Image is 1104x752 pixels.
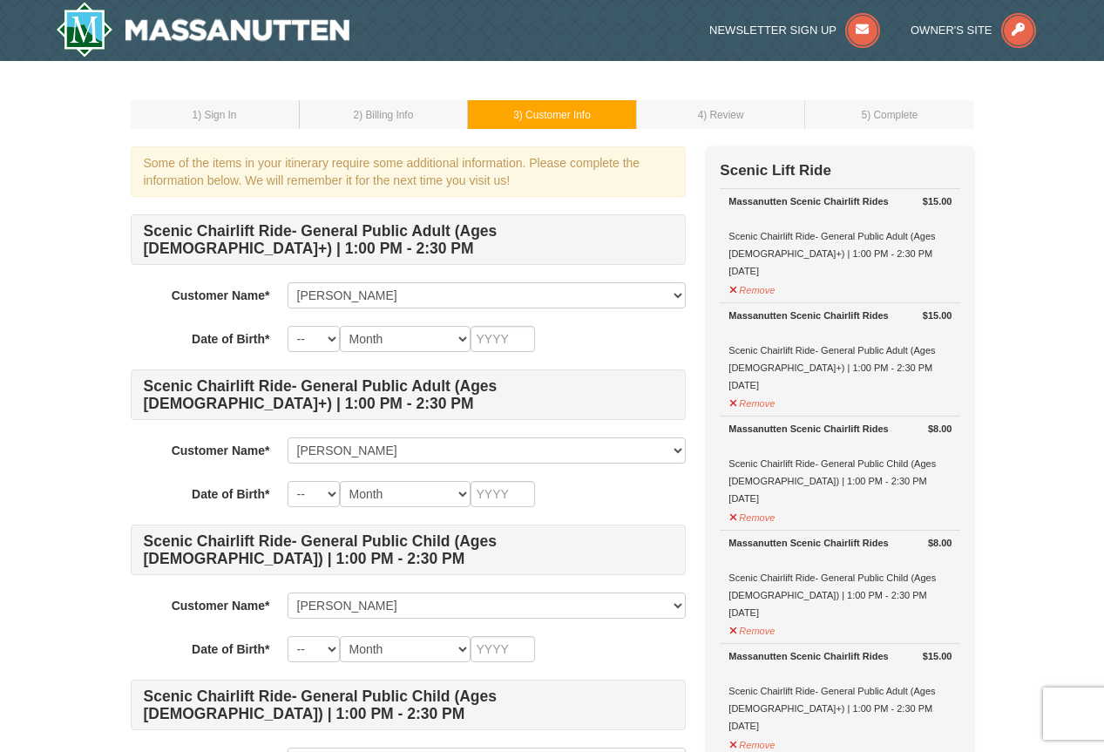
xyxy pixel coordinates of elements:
[923,647,952,665] strong: $15.00
[867,109,918,121] span: ) Complete
[131,146,686,197] div: Some of the items in your itinerary require some additional information. Please complete the info...
[56,2,350,58] img: Massanutten Resort Logo
[192,332,269,346] strong: Date of Birth*
[728,193,952,210] div: Massanutten Scenic Chairlift Rides
[471,481,535,507] input: YYYY
[354,109,414,121] small: 2
[728,647,952,665] div: Massanutten Scenic Chairlift Rides
[928,420,952,437] strong: $8.00
[698,109,744,121] small: 4
[192,487,269,501] strong: Date of Birth*
[728,534,952,552] div: Massanutten Scenic Chairlift Rides
[728,307,952,394] div: Scenic Chairlift Ride- General Public Adult (Ages [DEMOGRAPHIC_DATA]+) | 1:00 PM - 2:30 PM [DATE]
[703,109,743,121] span: ) Review
[911,24,992,37] span: Owner's Site
[172,599,270,613] strong: Customer Name*
[193,109,237,121] small: 1
[728,390,776,412] button: Remove
[131,680,686,730] h4: Scenic Chairlift Ride- General Public Child (Ages [DEMOGRAPHIC_DATA]) | 1:00 PM - 2:30 PM
[728,193,952,280] div: Scenic Chairlift Ride- General Public Adult (Ages [DEMOGRAPHIC_DATA]+) | 1:00 PM - 2:30 PM [DATE]
[172,444,270,457] strong: Customer Name*
[728,277,776,299] button: Remove
[131,214,686,265] h4: Scenic Chairlift Ride- General Public Adult (Ages [DEMOGRAPHIC_DATA]+) | 1:00 PM - 2:30 PM
[519,109,591,121] span: ) Customer Info
[709,24,880,37] a: Newsletter Sign Up
[911,24,1036,37] a: Owner's Site
[359,109,413,121] span: ) Billing Info
[720,162,831,179] strong: Scenic Lift Ride
[709,24,836,37] span: Newsletter Sign Up
[728,534,952,621] div: Scenic Chairlift Ride- General Public Child (Ages [DEMOGRAPHIC_DATA]) | 1:00 PM - 2:30 PM [DATE]
[513,109,591,121] small: 3
[728,420,952,437] div: Massanutten Scenic Chairlift Rides
[172,288,270,302] strong: Customer Name*
[923,307,952,324] strong: $15.00
[131,369,686,420] h4: Scenic Chairlift Ride- General Public Adult (Ages [DEMOGRAPHIC_DATA]+) | 1:00 PM - 2:30 PM
[131,525,686,575] h4: Scenic Chairlift Ride- General Public Child (Ages [DEMOGRAPHIC_DATA]) | 1:00 PM - 2:30 PM
[728,618,776,640] button: Remove
[728,647,952,735] div: Scenic Chairlift Ride- General Public Adult (Ages [DEMOGRAPHIC_DATA]+) | 1:00 PM - 2:30 PM [DATE]
[471,326,535,352] input: YYYY
[198,109,236,121] span: ) Sign In
[862,109,918,121] small: 5
[56,2,350,58] a: Massanutten Resort
[728,307,952,324] div: Massanutten Scenic Chairlift Rides
[192,642,269,656] strong: Date of Birth*
[471,636,535,662] input: YYYY
[728,420,952,507] div: Scenic Chairlift Ride- General Public Child (Ages [DEMOGRAPHIC_DATA]) | 1:00 PM - 2:30 PM [DATE]
[728,505,776,526] button: Remove
[923,193,952,210] strong: $15.00
[928,534,952,552] strong: $8.00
